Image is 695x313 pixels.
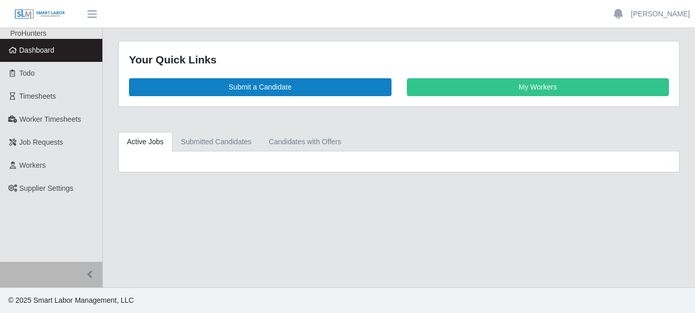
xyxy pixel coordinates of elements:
span: Workers [19,161,46,169]
div: Your Quick Links [129,52,669,68]
a: Submitted Candidates [172,132,260,152]
span: Supplier Settings [19,184,74,192]
a: Active Jobs [118,132,172,152]
a: Submit a Candidate [129,78,392,96]
span: Worker Timesheets [19,115,81,123]
span: © 2025 Smart Labor Management, LLC [8,296,134,304]
span: Todo [19,69,35,77]
span: Dashboard [19,46,55,54]
a: [PERSON_NAME] [631,9,690,19]
span: ProHunters [10,29,47,37]
a: My Workers [407,78,669,96]
a: Candidates with Offers [260,132,350,152]
img: SLM Logo [14,9,66,20]
span: Job Requests [19,138,63,146]
span: Timesheets [19,92,56,100]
